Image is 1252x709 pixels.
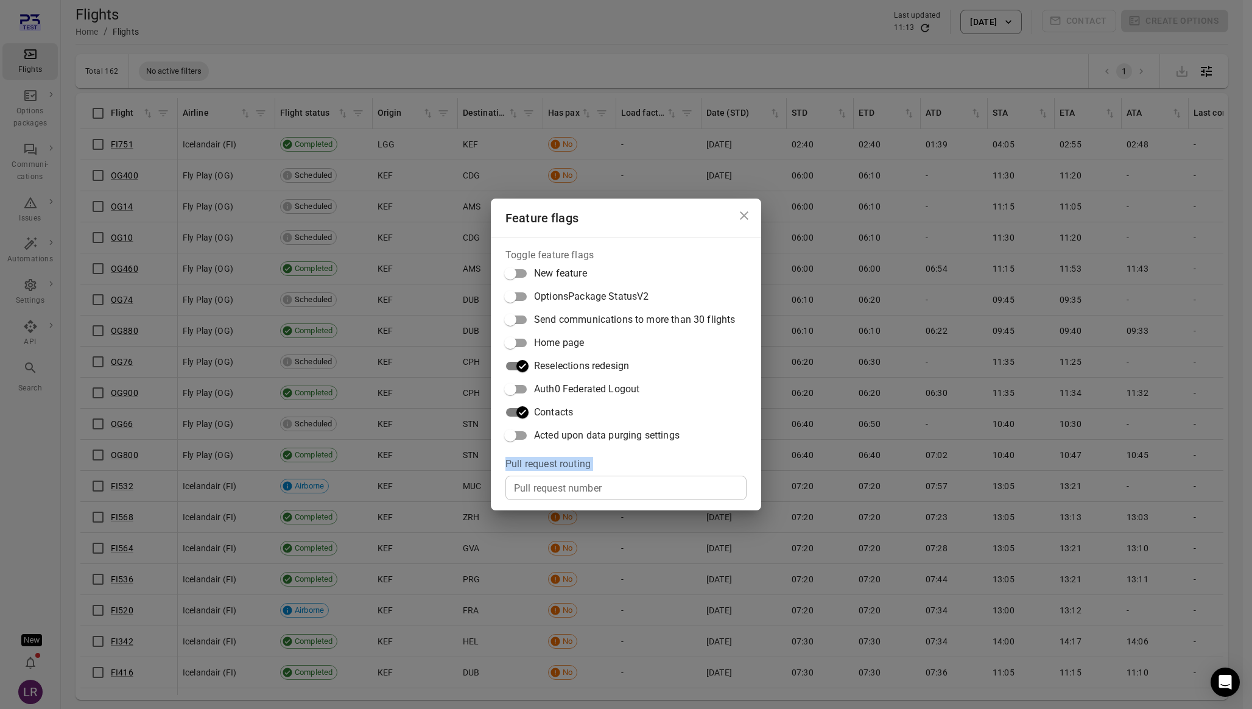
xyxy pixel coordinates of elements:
[505,248,594,262] legend: Toggle feature flags
[534,289,649,304] span: OptionsPackage StatusV2
[491,199,761,238] h2: Feature flags
[534,428,680,443] span: Acted upon data purging settings
[732,203,756,228] button: Close dialog
[1211,668,1240,697] div: Open Intercom Messenger
[534,359,629,373] span: Reselections redesign
[534,312,735,327] span: Send communications to more than 30 flights
[505,457,591,471] legend: Pull request routing
[534,266,587,281] span: New feature
[534,336,584,350] span: Home page
[534,405,573,420] span: Contacts
[534,382,639,397] span: Auth0 Federated Logout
